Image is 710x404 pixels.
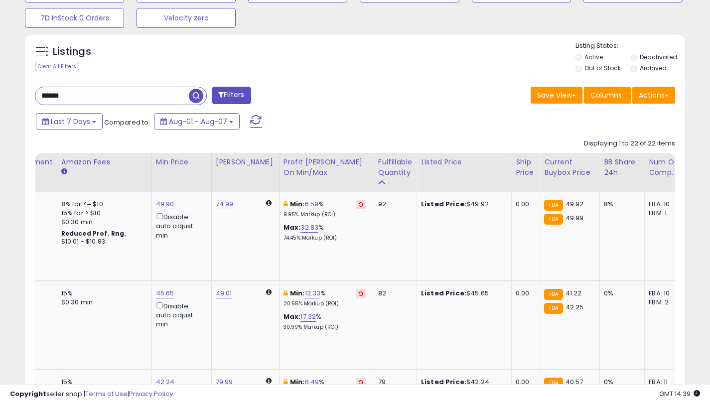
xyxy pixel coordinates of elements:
p: 20.55% Markup (ROI) [284,300,366,307]
div: 15% [61,289,144,298]
strong: Copyright [10,389,46,399]
a: 49.01 [216,288,232,298]
div: seller snap | | [10,390,173,399]
label: Archived [640,64,667,72]
div: FBA: 10 [649,289,682,298]
small: FBA [544,200,563,211]
div: $45.65 [421,289,504,298]
a: 17.32 [300,312,316,322]
a: 32.83 [300,223,318,233]
div: Num of Comp. [649,157,685,178]
b: Listed Price: [421,199,466,209]
div: % [284,223,366,242]
small: FBA [544,289,563,300]
span: Columns [590,90,622,100]
a: 49.90 [156,199,174,209]
a: Privacy Policy [129,389,173,399]
button: Last 7 Days [36,113,103,130]
th: The percentage added to the cost of goods (COGS) that forms the calculator for Min & Max prices. [279,153,374,192]
p: 9.95% Markup (ROI) [284,211,366,218]
b: Listed Price: [421,288,466,298]
div: FBM: 2 [649,298,682,307]
div: [PERSON_NAME] [216,157,275,167]
div: $10.01 - $10.83 [61,238,144,246]
b: Min: [290,199,305,209]
button: Aug-01 - Aug-07 [154,113,240,130]
span: 49.92 [566,199,584,209]
small: FBA [544,214,563,225]
div: 0.00 [516,289,532,298]
div: 15% for > $10 [61,209,144,218]
span: Last 7 Days [51,117,90,127]
p: 74.45% Markup (ROI) [284,235,366,242]
div: % [284,312,366,331]
div: Ship Price [516,157,536,178]
button: Filters [212,87,251,104]
span: 42.25 [566,302,584,312]
div: FBM: 1 [649,209,682,218]
div: $0.30 min [61,298,144,307]
div: Fulfillable Quantity [378,157,413,178]
b: Min: [290,288,305,298]
div: $49.92 [421,200,504,209]
a: 45.65 [156,288,174,298]
button: Save View [531,87,582,104]
div: % [284,289,366,307]
label: Out of Stock [584,64,621,72]
div: Fulfillment Cost [14,157,53,178]
div: Listed Price [421,157,507,167]
div: Current Buybox Price [544,157,595,178]
a: Terms of Use [85,389,128,399]
div: 0.00 [516,200,532,209]
button: Columns [584,87,631,104]
span: 49.99 [566,213,584,223]
button: Actions [632,87,675,104]
small: FBA [544,303,563,314]
a: 6.59 [305,199,319,209]
span: Compared to: [104,118,150,127]
label: Active [584,53,603,61]
button: 7D InStock 0 Orders [25,8,124,28]
div: FBA: 10 [649,200,682,209]
span: 2025-08-15 14:39 GMT [659,389,700,399]
div: Profit [PERSON_NAME] on Min/Max [284,157,370,178]
b: Max: [284,312,301,321]
p: 30.99% Markup (ROI) [284,324,366,331]
div: 92 [378,200,409,209]
div: BB Share 24h. [604,157,640,178]
div: 8% for <= $10 [61,200,144,209]
a: 12.33 [305,288,321,298]
button: Velocity zero [137,8,236,28]
div: $0.30 min [61,218,144,227]
div: Disable auto adjust min [156,211,204,240]
small: Amazon Fees. [61,167,67,176]
div: 8% [604,200,637,209]
b: Reduced Prof. Rng. [61,229,127,238]
div: 0% [604,289,637,298]
div: Clear All Filters [35,62,79,71]
p: Listing States: [575,41,685,51]
div: % [284,200,366,218]
a: 74.99 [216,199,234,209]
span: 41.22 [566,288,582,298]
span: Aug-01 - Aug-07 [169,117,227,127]
h5: Listings [53,45,91,59]
div: Disable auto adjust min [156,300,204,329]
div: Min Price [156,157,207,167]
label: Deactivated [640,53,677,61]
div: 82 [378,289,409,298]
div: Amazon Fees [61,157,147,167]
div: Displaying 1 to 22 of 22 items [584,139,675,148]
b: Max: [284,223,301,232]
